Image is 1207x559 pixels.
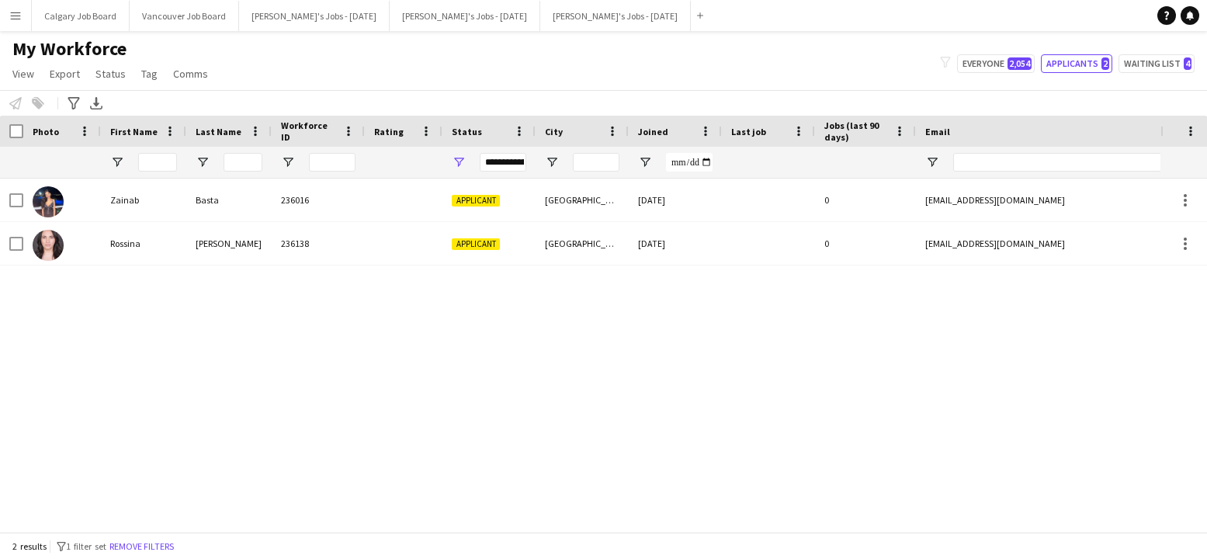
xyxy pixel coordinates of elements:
[272,222,365,265] div: 236138
[89,64,132,84] a: Status
[106,538,177,555] button: Remove filters
[925,126,950,137] span: Email
[390,1,540,31] button: [PERSON_NAME]'s Jobs - [DATE]
[173,67,208,81] span: Comms
[536,179,629,221] div: [GEOGRAPHIC_DATA]
[101,179,186,221] div: Zainab
[452,155,466,169] button: Open Filter Menu
[6,64,40,84] a: View
[167,64,214,84] a: Comms
[573,153,619,172] input: City Filter Input
[374,126,404,137] span: Rating
[12,67,34,81] span: View
[12,37,127,61] span: My Workforce
[138,153,177,172] input: First Name Filter Input
[281,155,295,169] button: Open Filter Menu
[64,94,83,113] app-action-btn: Advanced filters
[224,153,262,172] input: Last Name Filter Input
[101,222,186,265] div: Rossina
[110,155,124,169] button: Open Filter Menu
[957,54,1035,73] button: Everyone2,054
[43,64,86,84] a: Export
[545,126,563,137] span: City
[272,179,365,221] div: 236016
[815,222,916,265] div: 0
[110,126,158,137] span: First Name
[1184,57,1191,70] span: 4
[452,238,500,250] span: Applicant
[50,67,80,81] span: Export
[196,126,241,137] span: Last Name
[925,155,939,169] button: Open Filter Menu
[309,153,356,172] input: Workforce ID Filter Input
[87,94,106,113] app-action-btn: Export XLSX
[141,67,158,81] span: Tag
[66,540,106,552] span: 1 filter set
[540,1,691,31] button: [PERSON_NAME]'s Jobs - [DATE]
[135,64,164,84] a: Tag
[130,1,239,31] button: Vancouver Job Board
[452,195,500,207] span: Applicant
[33,186,64,217] img: Zainab Basta
[545,155,559,169] button: Open Filter Menu
[452,126,482,137] span: Status
[281,120,337,143] span: Workforce ID
[33,126,59,137] span: Photo
[196,155,210,169] button: Open Filter Menu
[731,126,766,137] span: Last job
[239,1,390,31] button: [PERSON_NAME]'s Jobs - [DATE]
[638,126,668,137] span: Joined
[666,153,713,172] input: Joined Filter Input
[629,179,722,221] div: [DATE]
[1008,57,1032,70] span: 2,054
[815,179,916,221] div: 0
[629,222,722,265] div: [DATE]
[536,222,629,265] div: [GEOGRAPHIC_DATA]
[1119,54,1195,73] button: Waiting list4
[33,230,64,261] img: Rossina Vizcaino
[638,155,652,169] button: Open Filter Menu
[186,222,272,265] div: [PERSON_NAME]
[1041,54,1112,73] button: Applicants2
[824,120,888,143] span: Jobs (last 90 days)
[95,67,126,81] span: Status
[186,179,272,221] div: Basta
[32,1,130,31] button: Calgary Job Board
[1101,57,1109,70] span: 2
